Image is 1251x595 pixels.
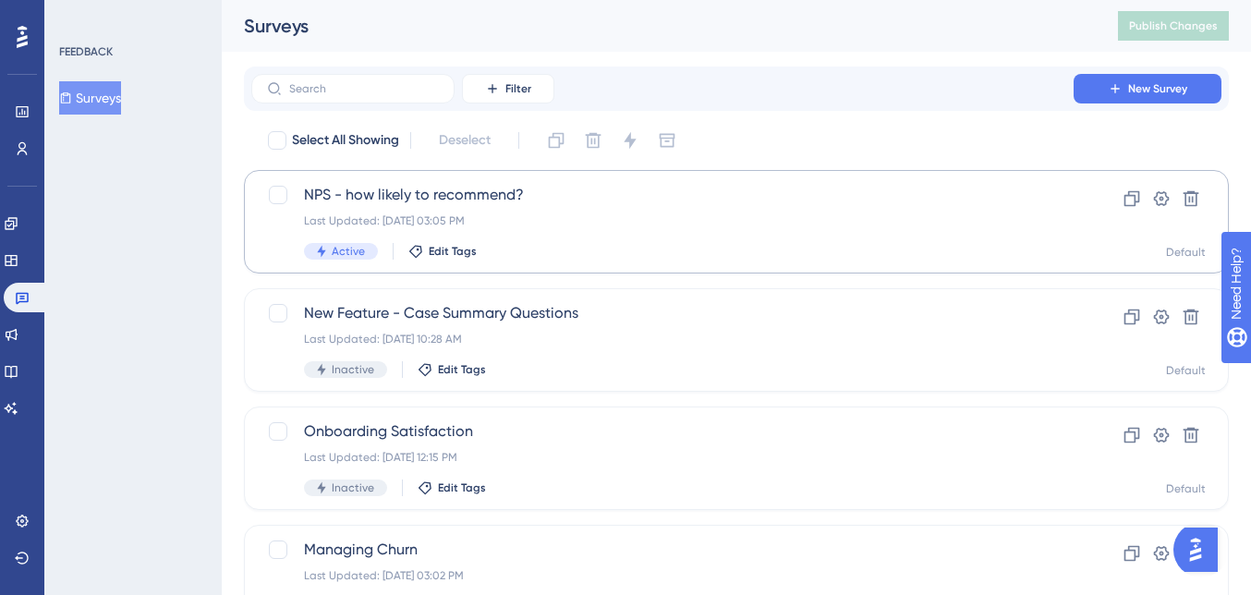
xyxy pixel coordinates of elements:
input: Search [289,82,439,95]
div: Last Updated: [DATE] 03:02 PM [304,568,1021,583]
span: Need Help? [43,5,115,27]
div: FEEDBACK [59,44,113,59]
button: Filter [462,74,554,103]
span: Filter [505,81,531,96]
span: Edit Tags [438,362,486,377]
span: Inactive [332,362,374,377]
span: Publish Changes [1129,18,1218,33]
span: Deselect [439,129,491,152]
span: New Survey [1128,81,1187,96]
button: Edit Tags [408,244,477,259]
span: New Feature - Case Summary Questions [304,302,1021,324]
span: Edit Tags [438,480,486,495]
span: Active [332,244,365,259]
div: Last Updated: [DATE] 12:15 PM [304,450,1021,465]
span: Edit Tags [429,244,477,259]
iframe: UserGuiding AI Assistant Launcher [1173,522,1229,577]
button: Deselect [422,124,507,157]
button: Edit Tags [418,480,486,495]
span: Onboarding Satisfaction [304,420,1021,443]
span: NPS - how likely to recommend? [304,184,1021,206]
span: Select All Showing [292,129,399,152]
div: Default [1166,245,1206,260]
div: Default [1166,363,1206,378]
div: Surveys [244,13,1072,39]
div: Default [1166,481,1206,496]
span: Managing Churn [304,539,1021,561]
button: Surveys [59,81,121,115]
div: Last Updated: [DATE] 10:28 AM [304,332,1021,346]
button: Edit Tags [418,362,486,377]
button: Publish Changes [1118,11,1229,41]
span: Inactive [332,480,374,495]
div: Last Updated: [DATE] 03:05 PM [304,213,1021,228]
button: New Survey [1074,74,1221,103]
